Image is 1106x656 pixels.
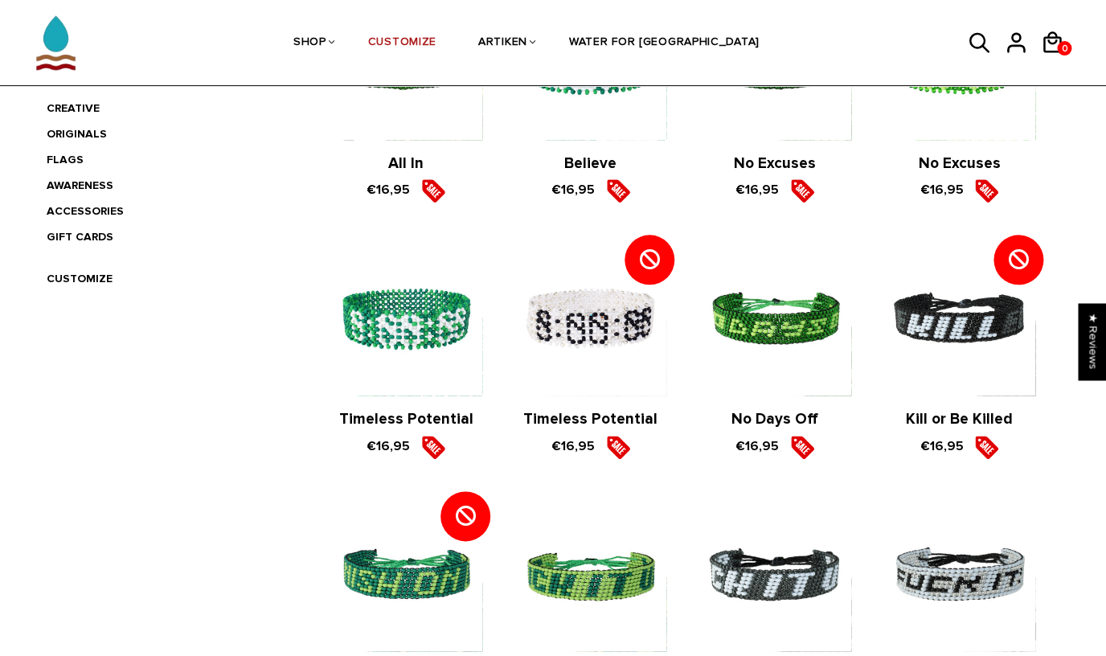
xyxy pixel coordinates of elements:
[1079,303,1106,379] div: Click to open Judge.me floating reviews tab
[920,182,963,198] span: €16,95
[47,272,113,285] a: CUSTOMIZE
[974,435,998,459] img: sale5.png
[47,204,124,218] a: ACCESSORIES
[606,178,630,203] img: sale5.png
[551,182,595,198] span: €16,95
[1057,41,1071,55] a: 0
[974,178,998,203] img: sale5.png
[920,437,963,453] span: €16,95
[731,410,818,428] a: No Days Off
[564,154,616,173] a: Believe
[606,435,630,459] img: sale5.png
[790,178,814,203] img: sale5.png
[421,435,445,459] img: sale5.png
[906,410,1013,428] a: Kill or Be Killed
[339,410,473,428] a: Timeless Potential
[734,154,816,173] a: No Excuses
[569,1,760,86] a: WATER FOR [GEOGRAPHIC_DATA]
[551,437,595,453] span: €16,95
[47,127,107,141] a: ORIGINALS
[47,153,84,166] a: FLAGS
[388,154,424,173] a: All In
[367,182,410,198] span: €16,95
[478,1,527,86] a: ARTIKEN
[293,1,326,86] a: SHOP
[47,178,113,192] a: AWARENESS
[735,437,779,453] span: €16,95
[790,435,814,459] img: sale5.png
[368,1,436,86] a: CUSTOMIZE
[47,101,100,115] a: CREATIVE
[421,178,445,203] img: sale5.png
[1057,39,1071,59] span: 0
[47,230,113,244] a: GIFT CARDS
[918,154,1000,173] a: No Excuses
[735,182,779,198] span: €16,95
[367,437,410,453] span: €16,95
[523,410,657,428] a: Timeless Potential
